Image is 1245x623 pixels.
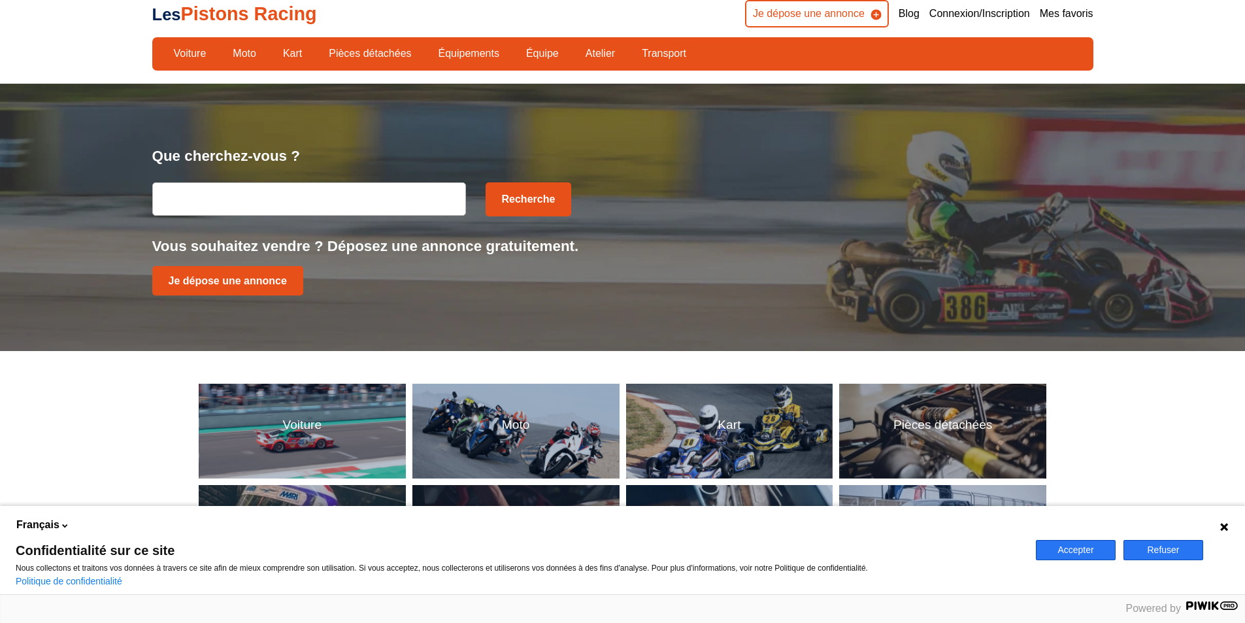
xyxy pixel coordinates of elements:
a: KartKart [626,384,833,479]
button: Refuser [1123,540,1203,560]
p: Voiture [282,416,322,434]
a: Pièces détachéesPièces détachées [839,384,1046,479]
p: Kart [718,416,740,434]
a: Transport [633,42,695,65]
a: Équipe [518,42,567,65]
button: Accepter [1036,540,1116,560]
p: Moto [502,416,530,434]
a: Je dépose une annonce [152,266,303,295]
a: ÉquipeÉquipe [412,485,620,580]
a: ÉquipementsÉquipements [199,485,406,580]
a: Moto [224,42,265,65]
a: VoitureVoiture [199,384,406,479]
a: Atelier [577,42,623,65]
span: Powered by [1126,603,1182,614]
a: Voiture [165,42,215,65]
p: Pièces détachées [893,416,992,434]
a: Kart [274,42,310,65]
p: Que cherchez-vous ? [152,146,1093,166]
a: Politique de confidentialité [16,576,122,586]
a: Pièces détachées [320,42,420,65]
span: Confidentialité sur ce site [16,544,1020,557]
a: MotoMoto [412,384,620,479]
button: Recherche [486,182,572,216]
a: Connexion/Inscription [929,7,1030,21]
p: Vous souhaitez vendre ? Déposez une annonce gratuitement. [152,236,1093,256]
a: TransportTransport [839,485,1046,580]
p: Nous collectons et traitons vos données à travers ce site afin de mieux comprendre son utilisatio... [16,564,1020,573]
a: Mes favoris [1040,7,1093,21]
a: Équipements [430,42,508,65]
a: Blog [899,7,920,21]
a: AtelierAtelier [626,485,833,580]
a: LesPistons Racing [152,3,317,24]
span: Les [152,5,181,24]
span: Français [16,518,59,532]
